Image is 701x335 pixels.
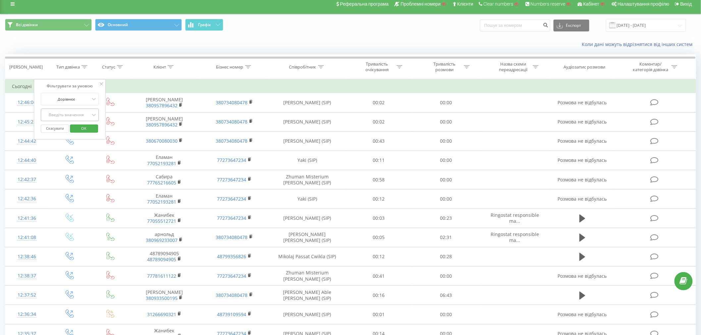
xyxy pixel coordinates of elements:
span: Розмова не відбулась [558,176,607,183]
div: Коментар/категорія дзвінка [631,61,670,72]
td: 00:00 [412,189,480,209]
td: 00:03 [345,209,412,228]
span: Кабінет [583,1,600,7]
div: Тип дзвінка [56,64,80,70]
a: 48789094905 [147,256,176,263]
td: [PERSON_NAME] (SIP) [269,305,345,324]
td: Еламан [129,189,199,209]
a: Коли дані можуть відрізнятися вiд інших систем [582,41,696,47]
div: 12:44:40 [12,154,42,167]
a: 77055512721 [147,218,176,224]
a: 380969233007 [146,237,178,243]
span: Розмова не відбулась [558,196,607,202]
input: Пошук за номером [480,20,550,31]
td: 00:23 [412,209,480,228]
td: 00:58 [345,170,412,189]
span: Клієнти [457,1,473,7]
td: 00:41 [345,266,412,286]
span: Розмова не відбулась [558,99,607,106]
td: [PERSON_NAME] [129,93,199,112]
td: 48789094905 [129,247,199,266]
span: Розмова не відбулась [558,119,607,125]
button: Експорт [554,20,589,31]
span: OK [75,123,93,133]
span: Проблемні номери [401,1,441,7]
span: Налаштування профілю [618,1,669,7]
td: 00:12 [345,247,412,266]
td: [PERSON_NAME] (SIP) [269,112,345,131]
td: 00:02 [345,112,412,131]
td: Zhuman Misterium [PERSON_NAME] (SIP) [269,170,345,189]
td: Yaki (SIP) [269,189,345,209]
span: Графік [198,23,211,27]
div: 12:42:37 [12,173,42,186]
td: [PERSON_NAME] Able [PERSON_NAME] (SIP) [269,286,345,305]
div: 12:36:34 [12,308,42,321]
div: 12:45:23 [12,116,42,128]
a: 31266690321 [147,311,176,317]
span: Всі дзвінки [16,22,38,27]
td: 00:00 [412,266,480,286]
td: 00:00 [412,170,480,189]
a: 380957896432 [146,121,178,128]
a: 77052193281 [147,160,176,167]
div: Введіть значення [43,112,90,118]
td: [PERSON_NAME] [129,112,199,131]
div: 12:38:46 [12,250,42,263]
a: 77273647234 [217,273,246,279]
a: 77273647234 [217,215,246,221]
a: 77273647234 [217,196,246,202]
span: Ringostat responsible ma... [491,231,539,243]
a: 380933500195 [146,295,178,301]
td: Сьогодні [5,80,696,93]
span: Розмова не відбулась [558,273,607,279]
a: 77052193281 [147,199,176,205]
a: 77765216605 [147,179,176,186]
div: Аудіозапис розмови [564,64,606,70]
a: 380734080478 [216,138,248,144]
div: Співробітник [289,64,316,70]
td: 00:00 [412,131,480,151]
span: Ringostat responsible ma... [491,212,539,224]
td: [PERSON_NAME] (SIP) [269,93,345,112]
span: Реферальна програма [340,1,389,7]
a: 380734080478 [216,292,248,298]
td: 00:16 [345,286,412,305]
td: [PERSON_NAME] [129,286,199,305]
span: Розмова не відбулась [558,157,607,163]
td: Сабира [129,170,199,189]
div: 12:41:08 [12,231,42,244]
td: 00:00 [412,112,480,131]
td: Жанибек [129,209,199,228]
td: 00:12 [345,189,412,209]
div: Статус [102,64,115,70]
span: Numbers reserve [531,1,566,7]
div: 12:46:06 [12,96,42,109]
div: Фільтрувати за умовою [41,83,99,89]
td: Еламан [129,151,199,170]
div: 12:38:37 [12,269,42,282]
a: 77273647234 [217,176,246,183]
a: 380670080030 [146,138,178,144]
button: Основний [95,19,182,31]
td: [PERSON_NAME] (SIP) [269,209,345,228]
td: 00:28 [412,247,480,266]
td: 00:11 [345,151,412,170]
td: [PERSON_NAME] (SIP) [269,131,345,151]
button: Всі дзвінки [5,19,92,31]
a: 380957896432 [146,102,178,109]
td: 00:00 [412,151,480,170]
td: 00:01 [345,305,412,324]
div: 12:37:52 [12,289,42,302]
div: Тривалість очікування [359,61,395,72]
span: Clear numbers [484,1,513,7]
button: Скасувати [41,124,69,133]
td: 00:43 [345,131,412,151]
td: Zhuman Misterium [PERSON_NAME] (SIP) [269,266,345,286]
div: Бізнес номер [216,64,243,70]
div: Клієнт [153,64,166,70]
div: Тривалість розмови [427,61,462,72]
td: 00:00 [412,305,480,324]
td: 00:02 [345,93,412,112]
td: арнольд [129,228,199,247]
